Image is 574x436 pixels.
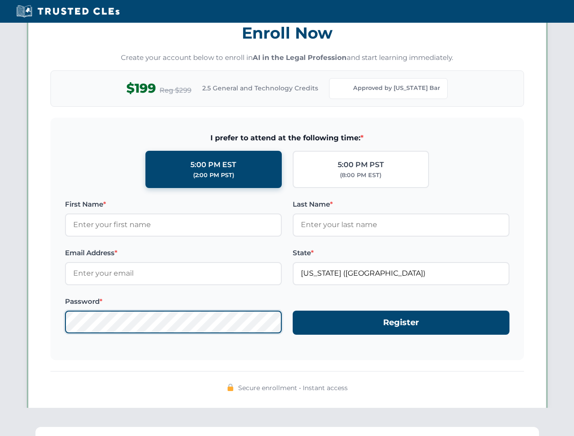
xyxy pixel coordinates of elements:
p: Create your account below to enroll in and start learning immediately. [50,53,524,63]
img: 🔒 [227,384,234,391]
input: Enter your last name [293,213,509,236]
span: 2.5 General and Technology Credits [202,83,318,93]
input: Florida (FL) [293,262,509,285]
strong: AI in the Legal Profession [253,53,347,62]
label: First Name [65,199,282,210]
label: Last Name [293,199,509,210]
label: Email Address [65,248,282,258]
img: Trusted CLEs [14,5,122,18]
div: 5:00 PM PST [338,159,384,171]
span: Approved by [US_STATE] Bar [353,84,440,93]
div: (2:00 PM PST) [193,171,234,180]
h3: Enroll Now [50,19,524,47]
div: 5:00 PM EST [190,159,236,171]
input: Enter your first name [65,213,282,236]
span: Reg $299 [160,85,191,96]
span: $199 [126,78,156,99]
label: Password [65,296,282,307]
label: State [293,248,509,258]
button: Register [293,311,509,335]
span: I prefer to attend at the following time: [65,132,509,144]
input: Enter your email [65,262,282,285]
img: Florida Bar [337,82,349,95]
div: (8:00 PM EST) [340,171,381,180]
span: Secure enrollment • Instant access [238,383,348,393]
